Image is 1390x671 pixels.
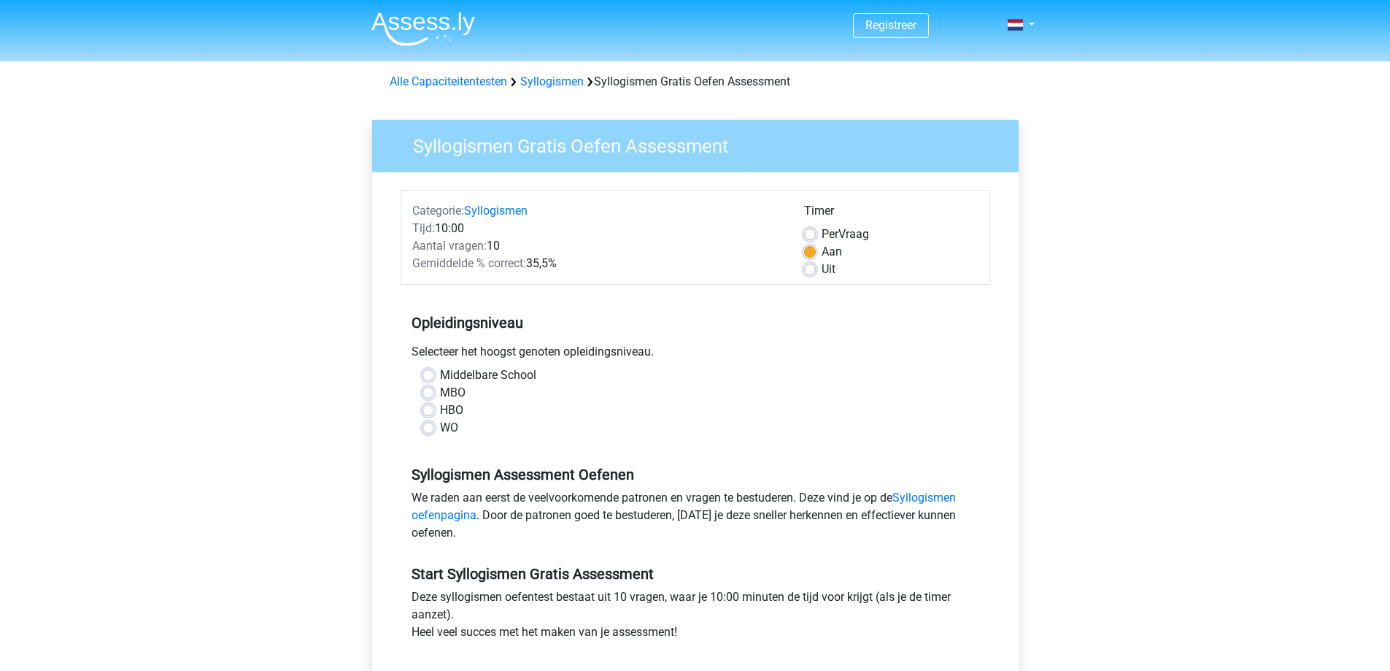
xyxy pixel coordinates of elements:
a: Registreer [865,18,916,32]
h5: Syllogismen Assessment Oefenen [412,466,979,483]
h3: Syllogismen Gratis Oefen Assessment [395,129,1008,158]
label: Uit [822,261,835,278]
a: Alle Capaciteitentesten [390,74,507,88]
label: WO [440,419,458,437]
span: Per [822,227,838,241]
label: Aan [822,243,842,261]
span: Tijd: [412,221,435,235]
a: Syllogismen [464,204,528,218]
div: Timer [804,202,978,226]
div: 10:00 [401,220,793,237]
label: HBO [440,402,463,419]
span: Categorie: [412,204,464,218]
div: 35,5% [401,255,793,272]
div: Selecteer het hoogst genoten opleidingsniveau. [401,343,990,367]
div: Syllogismen Gratis Oefen Assessment [384,73,1007,91]
span: Gemiddelde % correct: [412,256,526,270]
div: 10 [401,237,793,255]
a: Syllogismen [520,74,584,88]
label: Vraag [822,226,869,243]
div: We raden aan eerst de veelvoorkomende patronen en vragen te bestuderen. Deze vind je op de . Door... [401,489,990,548]
label: Middelbare School [440,367,536,384]
div: Deze syllogismen oefentest bestaat uit 10 vragen, waar je 10:00 minuten de tijd voor krijgt (als ... [401,588,990,647]
img: Assessly [371,12,475,46]
span: Aantal vragen: [412,239,487,253]
label: MBO [440,384,466,402]
h5: Opleidingsniveau [412,308,979,337]
h5: Start Syllogismen Gratis Assessment [412,565,979,583]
